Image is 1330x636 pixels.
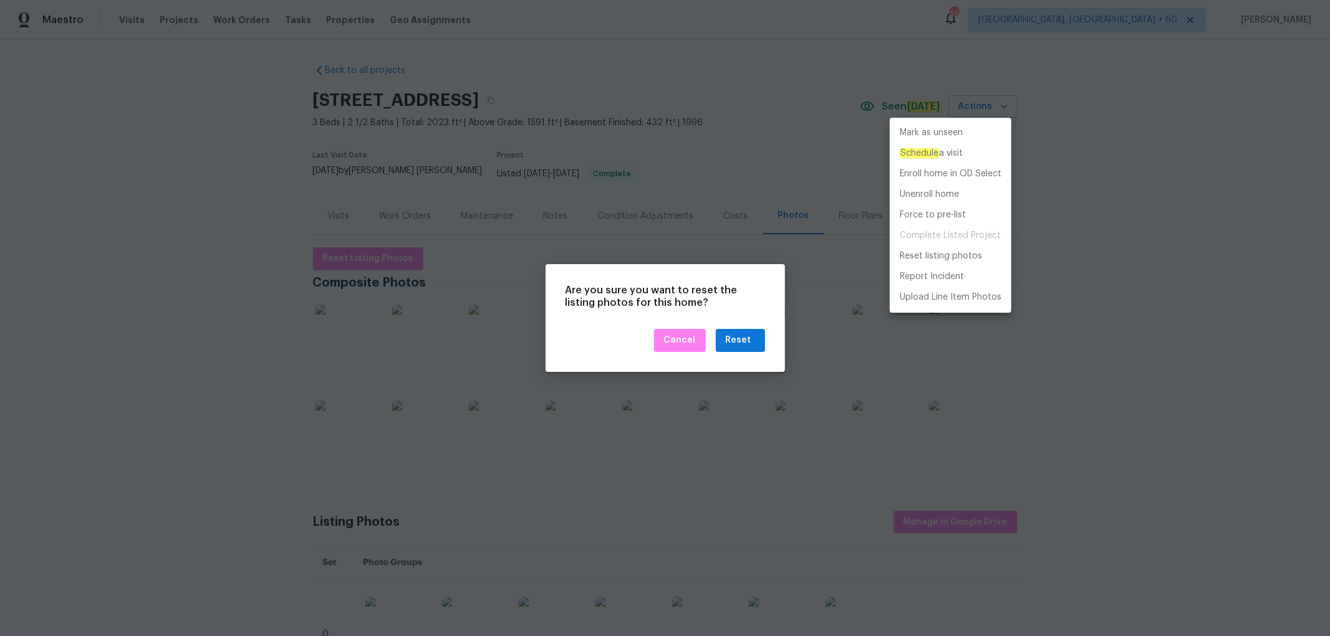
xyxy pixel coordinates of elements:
p: Force to pre-list [900,209,966,222]
p: Upload Line Item Photos [900,291,1001,304]
p: Unenroll home [900,188,959,201]
p: Reset listing photos [900,250,982,263]
p: Enroll home in OD Select [900,168,1001,181]
p: Report Incident [900,270,964,283]
em: Schedule [900,148,939,158]
p: Mark as unseen [900,126,963,140]
p: a visit [900,147,963,160]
